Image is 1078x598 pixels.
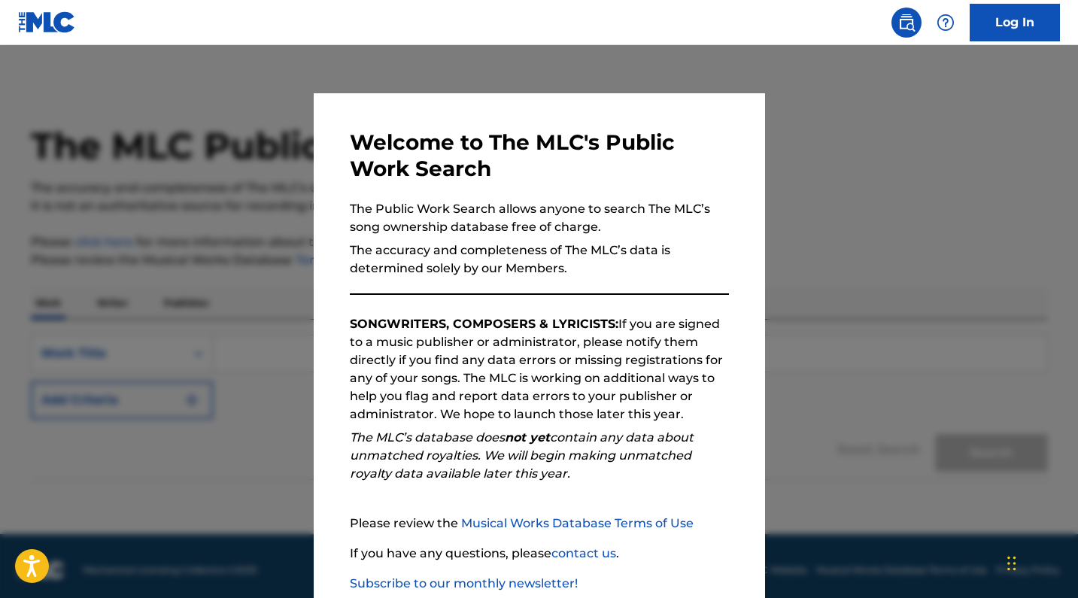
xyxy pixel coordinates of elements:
div: Drag [1007,541,1016,586]
p: The Public Work Search allows anyone to search The MLC’s song ownership database free of charge. [350,200,729,236]
iframe: Chat Widget [1003,526,1078,598]
strong: SONGWRITERS, COMPOSERS & LYRICISTS: [350,317,618,331]
img: help [937,14,955,32]
strong: not yet [505,430,550,445]
p: The accuracy and completeness of The MLC’s data is determined solely by our Members. [350,241,729,278]
p: Please review the [350,515,729,533]
p: If you have any questions, please . [350,545,729,563]
a: Public Search [891,8,922,38]
a: Musical Works Database Terms of Use [461,516,694,530]
img: search [897,14,916,32]
p: If you are signed to a music publisher or administrator, please notify them directly if you find ... [350,315,729,423]
a: Log In [970,4,1060,41]
em: The MLC’s database does contain any data about unmatched royalties. We will begin making unmatche... [350,430,694,481]
img: MLC Logo [18,11,76,33]
a: Subscribe to our monthly newsletter! [350,576,578,590]
div: Help [931,8,961,38]
h3: Welcome to The MLC's Public Work Search [350,129,729,182]
a: contact us [551,546,616,560]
